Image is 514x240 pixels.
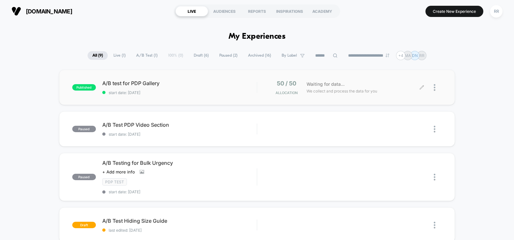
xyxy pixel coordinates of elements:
[102,189,257,194] span: start date: [DATE]
[306,6,339,16] div: ACADEMY
[277,80,296,87] span: 50 / 50
[273,6,306,16] div: INSPIRATIONS
[412,53,418,58] p: DN
[102,218,257,224] span: A/B Test Hiding Size Guide
[208,6,241,16] div: AUDIENCES
[282,53,297,58] span: By Label
[72,222,96,228] span: draft
[419,53,424,58] p: RR
[102,169,135,174] span: + Add more info
[72,84,96,91] span: published
[102,160,257,166] span: A/B Testing for Bulk Urgency
[425,6,483,17] button: Create New Experience
[490,5,502,18] div: RR
[12,6,21,16] img: Visually logo
[396,51,405,60] div: + 4
[26,8,72,15] span: [DOMAIN_NAME]
[102,80,257,86] span: A/B test for PDP Gallery
[385,53,389,57] img: end
[405,53,411,58] p: MA
[88,51,108,60] span: All ( 9 )
[434,84,435,91] img: close
[102,132,257,137] span: start date: [DATE]
[72,126,96,132] span: paused
[102,228,257,233] span: last edited: [DATE]
[72,174,96,180] span: paused
[434,126,435,132] img: close
[10,6,74,16] button: [DOMAIN_NAME]
[175,6,208,16] div: LIVE
[307,81,345,88] span: Waiting for data...
[434,222,435,228] img: close
[131,51,162,60] span: A/B Test ( 1 )
[102,122,257,128] span: A/B Test PDP Video Section
[102,178,127,186] span: PDP Test
[241,6,273,16] div: REPORTS
[229,32,286,41] h1: My Experiences
[276,91,298,95] span: Allocation
[189,51,214,60] span: Draft ( 6 )
[243,51,276,60] span: Archived ( 16 )
[102,90,257,95] span: start date: [DATE]
[214,51,242,60] span: Paused ( 2 )
[434,174,435,180] img: close
[488,5,504,18] button: RR
[109,51,130,60] span: Live ( 1 )
[307,88,377,94] span: We collect and process the data for you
